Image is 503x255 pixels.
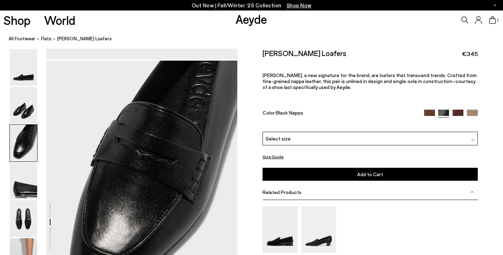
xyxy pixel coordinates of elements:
span: Add to Cart [357,171,383,177]
button: Add to Cart [263,168,478,181]
span: Black Nappa [276,110,303,116]
a: World [44,14,75,26]
span: Select size [266,135,291,142]
img: Alfie Leather Loafers - Image 3 [10,125,37,161]
span: [PERSON_NAME] Loafers [57,35,112,42]
a: flats [41,35,52,42]
img: Oscar Leather Loafers [263,206,298,253]
p: Out Now | Fall/Winter ‘25 Collection [192,1,312,10]
a: 1 [489,16,496,24]
h2: [PERSON_NAME] Loafers [263,49,346,57]
a: All Footwear [9,35,35,42]
a: Aeyde [236,12,267,26]
img: Gabby Almond-Toe Loafers [301,206,336,253]
span: €345 [462,49,478,58]
a: Shop [4,14,30,26]
span: 1 [496,18,499,22]
img: svg%3E [471,138,475,142]
span: Navigate to /collections/new-in [287,2,312,8]
nav: breadcrumb [9,29,503,49]
img: Alfie Leather Loafers - Image 2 [10,87,37,124]
span: Related Products [263,189,301,195]
img: Alfie Leather Loafers - Image 1 [10,49,37,86]
span: flats [41,36,52,41]
span: [PERSON_NAME], a new signature for the brand, are loafers that transcend trends. Crafted from fin... [263,72,477,90]
img: Alfie Leather Loafers - Image 5 [10,200,37,237]
img: Alfie Leather Loafers - Image 4 [10,163,37,199]
div: Color: [263,110,417,118]
img: svg%3E [470,190,474,194]
button: Size Guide [263,152,284,161]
